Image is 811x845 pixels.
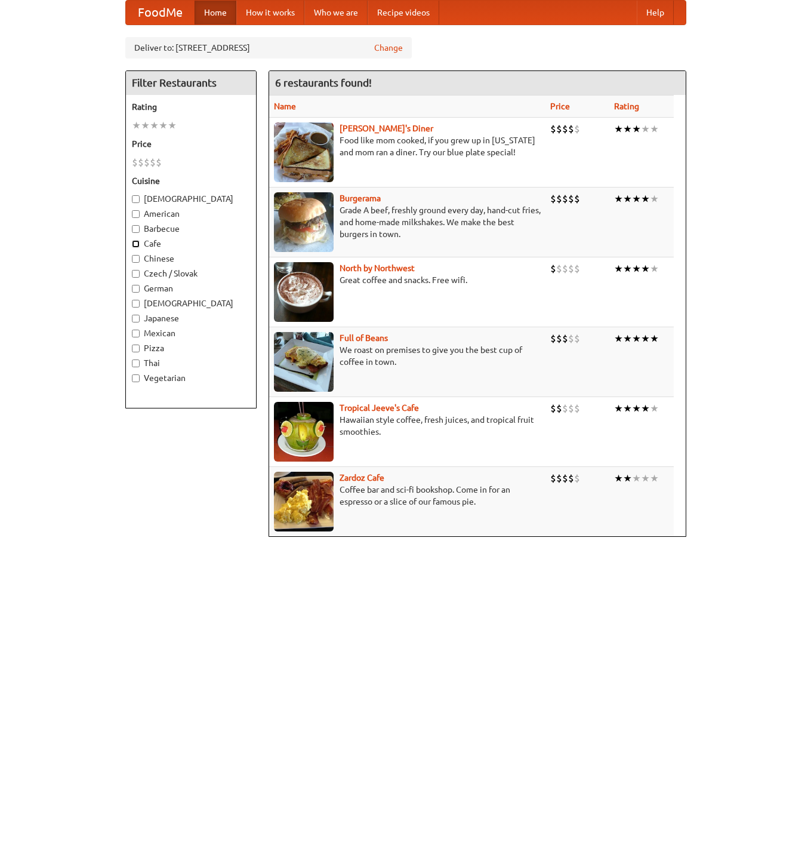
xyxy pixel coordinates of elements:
[132,240,140,248] input: Cafe
[125,37,412,59] div: Deliver to: [STREET_ADDRESS]
[144,156,150,169] li: $
[632,472,641,485] li: ★
[574,192,580,205] li: $
[132,193,250,205] label: [DEMOGRAPHIC_DATA]
[568,262,574,275] li: $
[614,402,623,415] li: ★
[641,332,650,345] li: ★
[623,122,632,136] li: ★
[623,192,632,205] li: ★
[132,312,250,324] label: Japanese
[132,156,138,169] li: $
[340,473,384,483] b: Zardoz Cafe
[274,262,334,322] img: north.jpg
[550,262,556,275] li: $
[274,402,334,462] img: jeeves.jpg
[641,262,650,275] li: ★
[650,262,659,275] li: ★
[562,192,568,205] li: $
[368,1,439,24] a: Recipe videos
[132,327,250,339] label: Mexican
[274,414,541,438] p: Hawaiian style coffee, fresh juices, and tropical fruit smoothies.
[568,472,574,485] li: $
[632,262,641,275] li: ★
[132,315,140,322] input: Japanese
[574,472,580,485] li: $
[632,122,641,136] li: ★
[132,223,250,235] label: Barbecue
[614,472,623,485] li: ★
[650,332,659,345] li: ★
[132,101,250,113] h5: Rating
[574,262,580,275] li: $
[236,1,304,24] a: How it works
[632,402,641,415] li: ★
[374,42,403,54] a: Change
[574,332,580,345] li: $
[614,332,623,345] li: ★
[556,332,562,345] li: $
[550,102,570,111] a: Price
[195,1,236,24] a: Home
[550,402,556,415] li: $
[132,345,140,352] input: Pizza
[132,225,140,233] input: Barbecue
[614,262,623,275] li: ★
[614,122,623,136] li: ★
[614,192,623,205] li: ★
[623,262,632,275] li: ★
[568,402,574,415] li: $
[132,285,140,293] input: German
[550,472,556,485] li: $
[274,332,334,392] img: beans.jpg
[132,175,250,187] h5: Cuisine
[274,484,541,508] p: Coffee bar and sci-fi bookshop. Come in for an espresso or a slice of our famous pie.
[132,342,250,354] label: Pizza
[623,402,632,415] li: ★
[556,192,562,205] li: $
[132,282,250,294] label: German
[274,102,296,111] a: Name
[340,403,419,413] a: Tropical Jeeve's Cafe
[614,102,639,111] a: Rating
[568,122,574,136] li: $
[274,472,334,531] img: zardoz.jpg
[340,193,381,203] a: Burgerama
[132,195,140,203] input: [DEMOGRAPHIC_DATA]
[641,472,650,485] li: ★
[650,192,659,205] li: ★
[132,119,141,132] li: ★
[574,402,580,415] li: $
[132,270,140,278] input: Czech / Slovak
[550,332,556,345] li: $
[556,122,562,136] li: $
[274,192,334,252] img: burgerama.jpg
[550,122,556,136] li: $
[641,402,650,415] li: ★
[156,156,162,169] li: $
[550,192,556,205] li: $
[340,263,415,273] a: North by Northwest
[275,77,372,88] ng-pluralize: 6 restaurants found!
[562,122,568,136] li: $
[274,122,334,182] img: sallys.jpg
[132,208,250,220] label: American
[274,134,541,158] p: Food like mom cooked, if you grew up in [US_STATE] and mom ran a diner. Try our blue plate special!
[132,268,250,279] label: Czech / Slovak
[568,332,574,345] li: $
[274,204,541,240] p: Grade A beef, freshly ground every day, hand-cut fries, and home-made milkshakes. We make the bes...
[150,156,156,169] li: $
[556,262,562,275] li: $
[650,402,659,415] li: ★
[132,357,250,369] label: Thai
[340,124,433,133] a: [PERSON_NAME]'s Diner
[623,472,632,485] li: ★
[641,122,650,136] li: ★
[568,192,574,205] li: $
[274,344,541,368] p: We roast on premises to give you the best cup of coffee in town.
[126,71,256,95] h4: Filter Restaurants
[340,333,388,343] b: Full of Beans
[141,119,150,132] li: ★
[132,253,250,265] label: Chinese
